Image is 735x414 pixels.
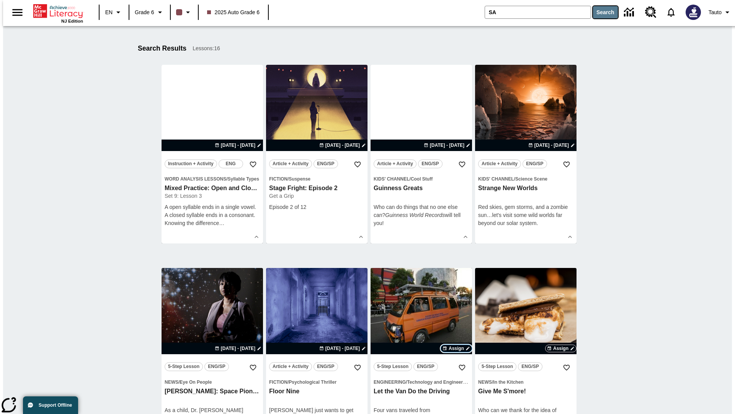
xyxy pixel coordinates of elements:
[325,142,360,149] span: [DATE] - [DATE]
[317,160,334,168] span: ENG/SP
[246,158,260,171] button: Add to Favorites
[314,159,338,168] button: ENG/SP
[478,378,573,386] span: Topic: News/In the Kitchen
[266,65,367,243] div: lesson details
[180,379,212,385] span: Eye On People
[269,379,287,385] span: Fiction
[289,379,336,385] span: Psychological Thriller
[492,379,493,385] span: /
[421,160,439,168] span: ENG/SP
[269,184,364,192] h3: Stage Fright: Episode 2
[478,379,492,385] span: News
[410,176,411,182] span: /
[374,175,469,183] span: Topic: Kids' Channel/Cool Stuff
[216,220,219,226] span: e
[219,220,224,226] span: …
[374,184,469,192] h3: Guinness Greats
[251,231,262,243] button: Show Details
[165,388,260,396] h3: Mae Jemison: Space Pioneer
[269,203,364,211] div: Episode 2 of 12
[219,159,243,168] button: ENG
[269,176,287,182] span: Fiction
[314,362,338,371] button: ENG/SP
[681,2,706,22] button: Select a new avatar
[204,362,229,371] button: ENG/SP
[482,160,518,168] span: Article + Activity
[455,361,469,375] button: Add to Favorites
[227,176,259,182] span: Syllable Types
[165,159,217,168] button: Instruction + Activity
[478,203,573,227] div: Red skies, gem storms, and a zombie sun…let's visit some wild worlds far beyond our solar system.
[418,159,443,168] button: ENG/SP
[273,363,309,371] span: Article + Activity
[213,142,263,149] button: Oct 09 - Oct 09 Choose Dates
[527,142,577,149] button: Aug 24 - Aug 24 Choose Dates
[709,8,722,16] span: Tauto
[289,176,310,182] span: Suspense
[61,19,83,23] span: NJ Edition
[413,362,438,371] button: ENG/SP
[351,158,364,171] button: Add to Favorites
[325,345,360,352] span: [DATE] - [DATE]
[455,158,469,171] button: Add to Favorites
[269,362,312,371] button: Article + Activity
[374,378,469,386] span: Topic: Engineering/Technology and Engineering
[213,345,263,352] button: Oct 09 - Oct 09 Choose Dates
[514,176,515,182] span: /
[482,363,513,371] span: 5-Step Lesson
[269,159,312,168] button: Article + Activity
[560,361,573,375] button: Add to Favorites
[168,160,214,168] span: Instruction + Activity
[138,44,186,53] h1: Search Results
[619,2,640,23] a: Data Center
[478,184,573,192] h3: Strange New Worlds
[287,379,289,385] span: /
[273,160,309,168] span: Article + Activity
[460,231,471,243] button: Show Details
[178,379,180,385] span: /
[165,176,226,182] span: Word Analysis Lessons
[208,363,225,371] span: ENG/SP
[411,176,433,182] span: Cool Stuff
[193,44,220,53] span: Lessons : 16
[449,345,464,352] span: Assign
[564,231,576,243] button: Show Details
[374,362,412,371] button: 5-Step Lesson
[661,2,681,22] a: Notifications
[165,378,260,386] span: Topic: News/Eye On People
[534,142,569,149] span: [DATE] - [DATE]
[269,378,364,386] span: Topic: Fiction/Psychological Thriller
[287,176,289,182] span: /
[102,5,126,19] button: Language: EN, Select a language
[406,379,407,385] span: /
[105,8,113,16] span: EN
[521,363,539,371] span: ENG/SP
[706,5,735,19] button: Profile/Settings
[226,176,227,182] span: /
[318,142,367,149] button: Oct 09 - Oct 09 Choose Dates
[374,176,410,182] span: Kids' Channel
[478,176,514,182] span: Kids' Channel
[374,203,469,227] p: Who can do things that no one else can? will tell you!
[351,361,364,375] button: Add to Favorites
[560,158,573,171] button: Add to Favorites
[165,379,178,385] span: News
[553,345,568,352] span: Assign
[478,388,573,396] h3: Give Me S'more!
[485,6,591,18] input: search field
[523,159,547,168] button: ENG/SP
[526,160,543,168] span: ENG/SP
[6,1,29,24] button: Open side menu
[165,184,260,192] h3: Mixed Practice: Open and Closed Syllables
[545,345,577,352] button: Assign Choose Dates
[33,3,83,23] div: Home
[269,175,364,183] span: Topic: Fiction/Suspense
[165,175,260,183] span: Topic: Word Analysis Lessons/Syllable Types
[165,362,203,371] button: 5-Step Lesson
[374,159,416,168] button: Article + Activity
[39,402,72,408] span: Support Offline
[515,176,547,182] span: Science Scene
[686,5,701,20] img: Avatar
[318,345,367,352] button: Oct 13 - Oct 13 Choose Dates
[374,388,469,396] h3: Let the Van Do the Driving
